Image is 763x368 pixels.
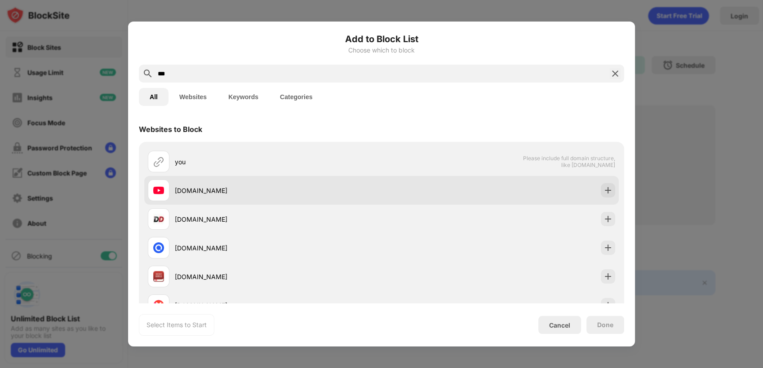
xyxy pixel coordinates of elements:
[153,156,164,167] img: url.svg
[153,271,164,282] img: favicons
[269,88,323,106] button: Categories
[597,321,613,329] div: Done
[139,32,624,46] h6: Add to Block List
[139,47,624,54] div: Choose which to block
[169,88,217,106] button: Websites
[175,157,381,166] div: you
[175,186,381,195] div: [DOMAIN_NAME]
[142,68,153,79] img: search.svg
[175,301,381,310] div: [DOMAIN_NAME]
[175,243,381,253] div: [DOMAIN_NAME]
[610,68,621,79] img: search-close
[139,88,169,106] button: All
[153,242,164,253] img: favicons
[217,88,269,106] button: Keywords
[523,155,615,168] span: Please include full domain structure, like [DOMAIN_NAME]
[175,215,381,224] div: [DOMAIN_NAME]
[146,320,207,329] div: Select Items to Start
[153,185,164,196] img: favicons
[175,272,381,281] div: [DOMAIN_NAME]
[549,321,570,329] div: Cancel
[153,214,164,224] img: favicons
[139,125,202,134] div: Websites to Block
[153,300,164,311] img: favicons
